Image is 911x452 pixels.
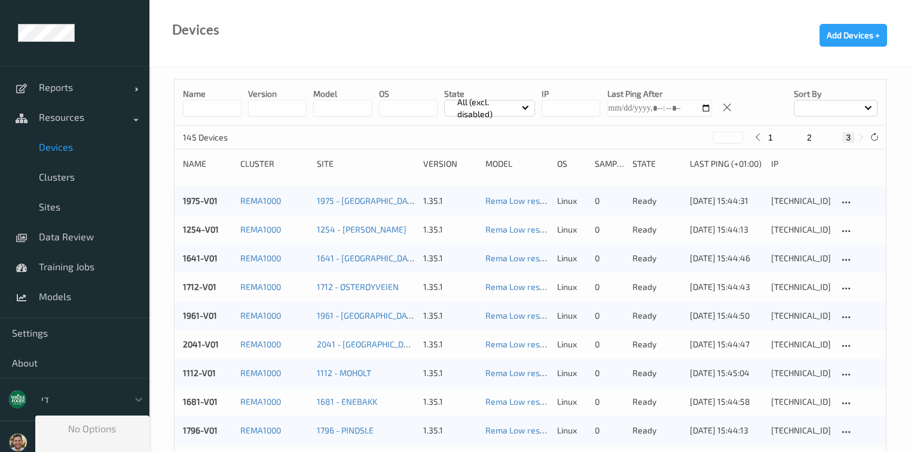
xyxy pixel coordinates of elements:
a: 1112-V01 [183,368,216,378]
a: 1975 - [GEOGRAPHIC_DATA] [317,196,420,206]
a: Rema Low resolution 280_210 [DATE] 22:30 [DATE] 22:30 Auto Save [485,425,740,435]
a: Rema Low resolution 280_210 [DATE] 22:30 [DATE] 22:30 Auto Save [485,224,740,234]
a: REMA1000 [240,282,281,292]
div: [TECHNICAL_ID] [771,338,830,350]
p: linux [557,281,586,293]
a: REMA1000 [240,253,281,263]
div: 1.35.1 [423,396,477,408]
div: ip [771,158,830,170]
p: State [444,88,535,100]
p: linux [557,396,586,408]
p: IP [542,88,600,100]
p: version [248,88,307,100]
div: OS [557,158,586,170]
div: [DATE] 15:44:13 [690,224,763,236]
div: 0 [595,396,624,408]
button: 2 [803,132,815,143]
a: REMA1000 [240,368,281,378]
a: 2041-V01 [183,339,219,349]
div: [TECHNICAL_ID] [771,252,830,264]
p: ready [632,338,681,350]
div: [TECHNICAL_ID] [771,195,830,207]
a: 1681 - ENEBAKK [317,396,377,407]
div: 0 [595,310,624,322]
a: 1796 - PINDSLE [317,425,374,435]
div: 1.35.1 [423,281,477,293]
div: version [423,158,477,170]
div: Devices [172,24,219,36]
div: [TECHNICAL_ID] [771,367,830,379]
a: Rema Low resolution 280_210 [DATE] 22:30 [DATE] 22:30 Auto Save [485,396,740,407]
div: [DATE] 15:45:04 [690,367,763,379]
div: 0 [595,224,624,236]
p: linux [557,224,586,236]
div: [TECHNICAL_ID] [771,424,830,436]
p: ready [632,396,681,408]
p: ready [632,367,681,379]
a: 1975-V01 [183,196,218,206]
a: 1961 - [GEOGRAPHIC_DATA] [317,310,419,320]
p: ready [632,195,681,207]
div: 1.35.1 [423,367,477,379]
p: linux [557,338,586,350]
a: 1712-V01 [183,282,216,292]
p: ready [632,310,681,322]
div: [DATE] 15:44:47 [690,338,763,350]
div: 0 [595,338,624,350]
a: REMA1000 [240,339,281,349]
p: linux [557,310,586,322]
div: [DATE] 15:44:31 [690,195,763,207]
a: Rema Low resolution 280_210 [DATE] 22:30 [DATE] 22:30 Auto Save [485,310,740,320]
div: State [632,158,681,170]
div: [DATE] 15:44:43 [690,281,763,293]
a: REMA1000 [240,425,281,435]
a: REMA1000 [240,196,281,206]
p: ready [632,224,681,236]
div: [DATE] 15:44:50 [690,310,763,322]
div: Model [485,158,549,170]
a: 2041 - [GEOGRAPHIC_DATA] [317,339,421,349]
a: Rema Low resolution 280_210 [DATE] 22:30 [DATE] 22:30 Auto Save [485,368,740,378]
div: [TECHNICAL_ID] [771,310,830,322]
a: 1112 - MOHOLT [317,368,371,378]
div: 1.35.1 [423,338,477,350]
p: linux [557,195,586,207]
a: 1641-V01 [183,253,218,263]
div: 1.35.1 [423,224,477,236]
p: model [313,88,372,100]
p: Last Ping After [607,88,712,100]
a: REMA1000 [240,310,281,320]
div: [TECHNICAL_ID] [771,281,830,293]
a: 1961-V01 [183,310,217,320]
a: 1641 - [GEOGRAPHIC_DATA] [317,253,420,263]
p: All (excl. disabled) [453,96,522,120]
div: Last Ping (+01:00) [690,158,763,170]
p: OS [379,88,438,100]
a: Rema Low resolution 280_210 [DATE] 22:30 [DATE] 22:30 Auto Save [485,282,740,292]
button: Add Devices + [820,24,887,47]
a: 1254-V01 [183,224,219,234]
div: 1.35.1 [423,252,477,264]
div: 0 [595,195,624,207]
p: Name [183,88,241,100]
a: 1796-V01 [183,425,218,435]
div: 1.35.1 [423,310,477,322]
div: [TECHNICAL_ID] [771,224,830,236]
div: [DATE] 15:44:13 [690,424,763,436]
div: 0 [595,252,624,264]
a: 1712 - ØSTERØYVEIEN [317,282,399,292]
div: [TECHNICAL_ID] [771,396,830,408]
p: linux [557,252,586,264]
p: ready [632,424,681,436]
p: ready [632,281,681,293]
a: Rema Low resolution 280_210 [DATE] 22:30 [DATE] 22:30 Auto Save [485,253,740,263]
p: Sort by [794,88,878,100]
p: linux [557,367,586,379]
p: ready [632,252,681,264]
a: REMA1000 [240,224,281,234]
a: 1681-V01 [183,396,218,407]
button: 3 [842,132,854,143]
a: Rema Low resolution 280_210 [DATE] 22:30 [DATE] 22:30 Auto Save [485,339,740,349]
div: Samples [595,158,624,170]
a: 1254 - [PERSON_NAME] [317,224,406,234]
